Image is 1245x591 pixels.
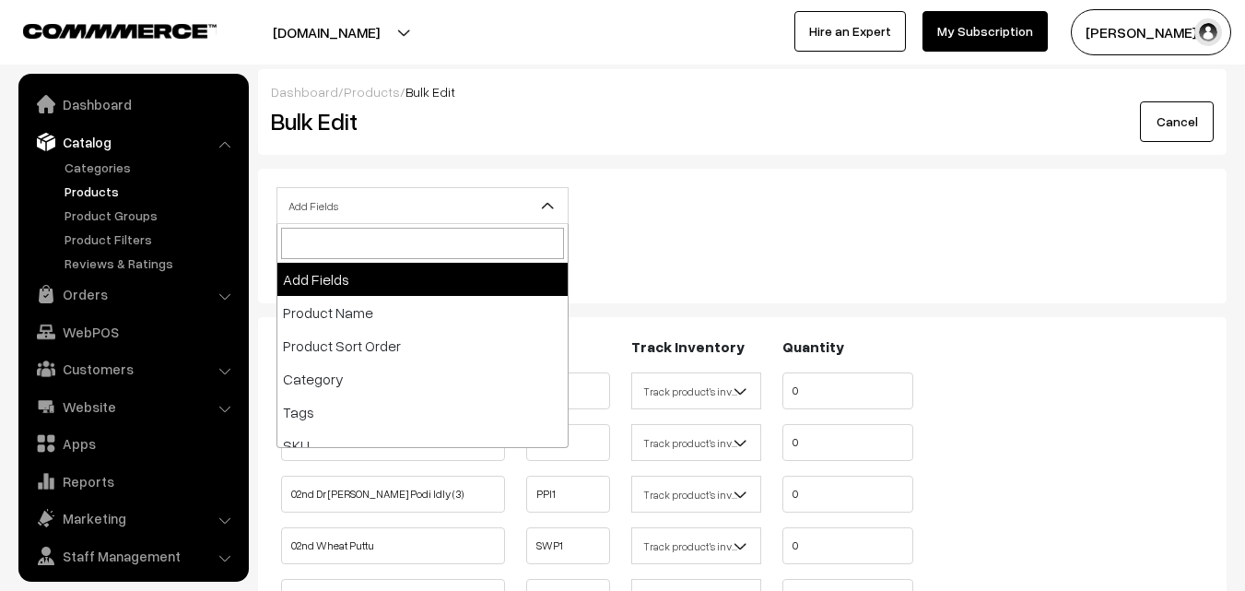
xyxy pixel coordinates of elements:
[405,84,455,100] span: Bulk Edit
[60,206,242,225] a: Product Groups
[277,190,568,222] span: Add Fields
[1140,101,1214,142] a: Cancel
[782,337,844,356] b: Quantity
[632,375,761,408] span: Track product's inventory
[631,476,762,513] span: Track product's inventory
[632,427,761,459] span: Track product's inventory
[23,390,242,423] a: Website
[1071,9,1231,55] button: [PERSON_NAME] s…
[632,479,761,511] span: Track product's inventory
[631,527,762,564] span: Track product's inventory
[276,187,569,224] span: Add Fields
[60,254,242,273] a: Reviews & Ratings
[631,372,762,409] span: Track product's inventory
[277,429,568,462] li: SKU
[23,539,242,573] a: Staff Management
[23,278,242,311] a: Orders
[277,396,568,429] li: Tags
[344,84,400,100] a: Products
[23,18,184,41] a: COMMMERCE
[632,530,761,562] span: Track product's inventory
[23,352,242,385] a: Customers
[60,158,242,177] a: Categories
[271,107,567,136] h2: Bulk Edit
[271,82,1214,101] div: / /
[271,84,338,100] a: Dashboard
[208,9,444,55] button: [DOMAIN_NAME]
[23,427,242,460] a: Apps
[23,502,242,535] a: Marketing
[277,296,568,329] li: Product Name
[277,362,568,396] li: Category
[23,465,242,498] a: Reports
[23,125,242,159] a: Catalog
[1194,18,1222,46] img: user
[922,11,1048,52] a: My Subscription
[631,424,762,461] span: Track product's inventory
[23,24,217,38] img: COMMMERCE
[23,315,242,349] a: WebPOS
[23,88,242,121] a: Dashboard
[277,263,568,296] li: Add Fields
[794,11,906,52] a: Hire an Expert
[60,230,242,249] a: Product Filters
[60,182,242,201] a: Products
[277,329,568,362] li: Product Sort Order
[631,337,745,356] b: Track Inventory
